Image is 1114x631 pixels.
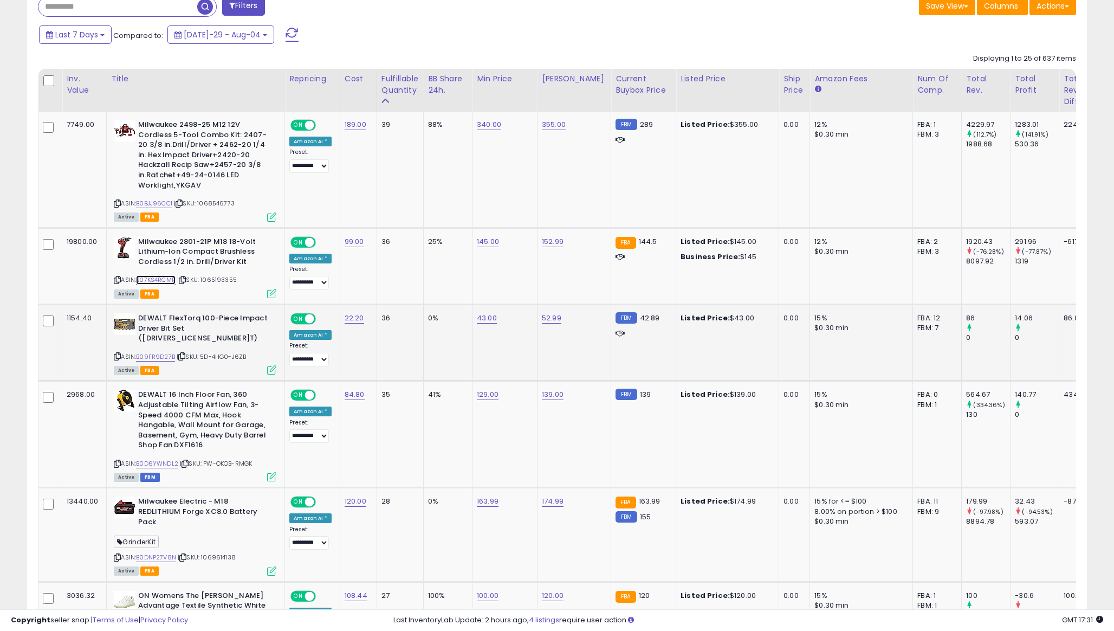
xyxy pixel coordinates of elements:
[428,313,464,323] div: 0%
[114,120,276,221] div: ASIN:
[542,313,561,324] a: 52.99
[1015,237,1059,247] div: 291.96
[1015,591,1059,601] div: -30.6
[381,313,415,323] div: 36
[783,73,805,96] div: Ship Price
[681,252,740,262] b: Business Price:
[616,497,636,508] small: FBA
[681,236,730,247] b: Listed Price:
[542,590,564,601] a: 120.00
[314,498,332,507] span: OFF
[428,390,464,400] div: 41%
[67,313,98,323] div: 1154.40
[114,473,139,482] span: All listings currently available for purchase on Amazon
[345,496,366,507] a: 120.00
[984,1,1018,11] span: Columns
[289,266,332,290] div: Preset:
[289,330,332,340] div: Amazon AI *
[814,85,821,94] small: Amazon Fees.
[381,591,415,601] div: 27
[814,591,904,601] div: 15%
[289,137,332,146] div: Amazon AI *
[93,615,139,625] a: Terms of Use
[114,289,139,299] span: All listings currently available for purchase on Amazon
[138,591,270,624] b: ON Womens The [PERSON_NAME] Advantage Textile Synthetic White Hay Trainers 7 US
[381,120,415,130] div: 39
[140,289,159,299] span: FBA
[616,73,671,96] div: Current Buybox Price
[681,497,770,506] div: $174.99
[184,29,261,40] span: [DATE]-29 - Aug-04
[136,275,176,285] a: B07KS4RCMR
[67,497,98,506] div: 13440.00
[345,119,366,130] a: 189.00
[1015,73,1054,96] div: Total Profit
[783,313,801,323] div: 0.00
[616,389,637,400] small: FBM
[67,591,98,601] div: 3036.32
[113,30,163,41] span: Compared to:
[67,120,98,130] div: 7749.00
[1064,591,1093,601] div: 100.00
[136,352,175,362] a: B09FR9D27B
[966,139,1010,149] div: 1988.68
[814,73,908,85] div: Amazon Fees
[917,390,953,400] div: FBA: 0
[292,314,305,324] span: ON
[814,517,904,526] div: $0.30 min
[814,130,904,139] div: $0.30 min
[917,400,953,410] div: FBM: 1
[114,237,135,259] img: 41klLw6dXCL._SL40_.jpg
[292,591,305,601] span: ON
[542,236,564,247] a: 152.99
[114,366,139,375] span: All listings currently available for purchase on Amazon
[917,497,953,506] div: FBA: 11
[639,496,660,506] span: 163.99
[681,389,730,400] b: Listed Price:
[314,314,332,324] span: OFF
[428,237,464,247] div: 25%
[289,513,332,523] div: Amazon AI *
[140,213,159,222] span: FBA
[345,313,364,324] a: 22.20
[640,389,651,400] span: 139
[814,497,904,506] div: 15% for <= $100
[639,590,650,601] span: 120
[114,591,135,613] img: 31yHUkiLfGL._SL40_.jpg
[814,323,904,333] div: $0.30 min
[477,236,499,247] a: 145.00
[393,615,1103,626] div: Last InventoryLab Update: 2 hours ago, require user action.
[314,121,332,130] span: OFF
[640,313,660,323] span: 42.89
[1015,139,1059,149] div: 530.36
[67,237,98,247] div: 19800.00
[681,313,730,323] b: Listed Price:
[640,119,653,130] span: 289
[973,507,1003,516] small: (-97.98%)
[39,25,112,44] button: Last 7 Days
[289,526,332,550] div: Preset:
[289,149,332,173] div: Preset:
[814,120,904,130] div: 12%
[681,390,770,400] div: $139.00
[783,591,801,601] div: 0.00
[542,389,564,400] a: 139.00
[177,275,237,284] span: | SKU: 1065193355
[114,536,159,548] span: GrinderKit
[966,313,1010,323] div: 86
[542,73,606,85] div: [PERSON_NAME]
[966,333,1010,343] div: 0
[140,366,159,375] span: FBA
[381,237,415,247] div: 36
[1015,390,1059,400] div: 140.77
[292,498,305,507] span: ON
[428,73,468,96] div: BB Share 24h.
[167,25,274,44] button: [DATE]-29 - Aug-04
[1064,497,1093,506] div: -8714.79
[640,512,651,522] span: 155
[114,497,135,518] img: 41HApQP7KmL._SL40_.jpg
[477,590,498,601] a: 100.00
[616,312,637,324] small: FBM
[1015,120,1059,130] div: 1283.01
[428,497,464,506] div: 0%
